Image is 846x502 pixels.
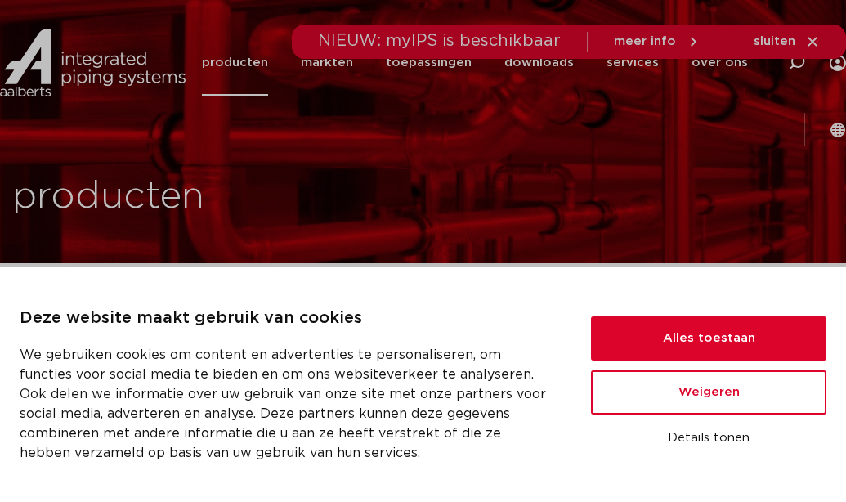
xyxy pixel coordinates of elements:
[591,316,826,361] button: Alles toestaan
[504,29,574,96] a: downloads
[591,370,826,415] button: Weigeren
[318,33,561,49] span: NIEUW: myIPS is beschikbaar
[614,34,701,49] a: meer info
[607,29,659,96] a: services
[202,29,268,96] a: producten
[614,35,676,47] span: meer info
[754,35,795,47] span: sluiten
[20,345,552,463] p: We gebruiken cookies om content en advertenties te personaliseren, om functies voor social media ...
[591,424,826,452] button: Details tonen
[754,34,820,49] a: sluiten
[202,29,748,96] nav: Menu
[386,29,472,96] a: toepassingen
[20,306,552,332] p: Deze website maakt gebruik van cookies
[692,29,748,96] a: over ons
[12,171,204,223] h1: producten
[301,29,353,96] a: markten
[830,29,846,96] div: my IPS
